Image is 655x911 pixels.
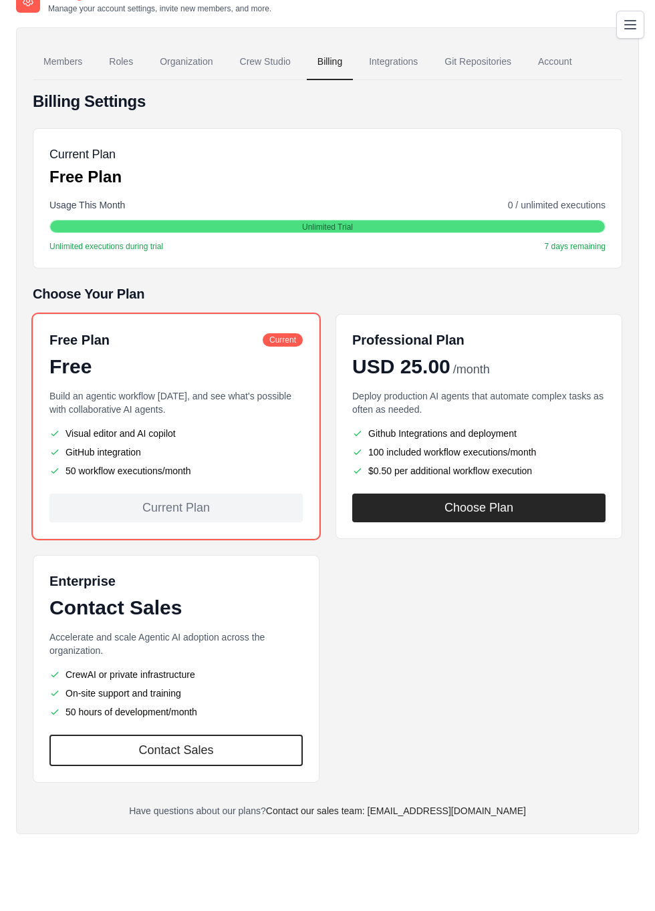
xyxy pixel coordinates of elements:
span: Current [263,333,303,347]
a: Account [527,44,583,80]
button: Choose Plan [352,494,606,522]
h5: Choose Your Plan [33,285,622,303]
span: 0 / unlimited executions [508,198,606,212]
h6: Free Plan [49,331,110,349]
iframe: Chat Widget [588,847,655,911]
p: Free Plan [49,166,122,188]
a: Members [33,44,93,80]
li: Github Integrations and deployment [352,427,606,440]
li: 50 hours of development/month [49,705,303,719]
a: Git Repositories [434,44,522,80]
a: Crew Studio [229,44,301,80]
div: Contact Sales [49,596,303,620]
p: Manage your account settings, invite new members, and more. [48,3,271,14]
a: Billing [307,44,353,80]
span: USD 25.00 [352,355,450,379]
div: Free [49,355,303,379]
h6: Enterprise [49,572,303,590]
li: GitHub integration [49,445,303,459]
li: On-site support and training [49,687,303,700]
li: 50 workflow executions/month [49,464,303,478]
span: /month [453,361,490,379]
span: Unlimited Trial [302,222,353,232]
a: Roles [98,44,144,80]
p: Build an agentic workflow [DATE], and see what's possible with collaborative AI agents. [49,389,303,416]
a: Contact our sales team: [EMAIL_ADDRESS][DOMAIN_NAME] [266,805,526,816]
a: Integrations [358,44,428,80]
a: Contact Sales [49,735,303,766]
a: Organization [149,44,223,80]
li: CrewAI or private infrastructure [49,668,303,681]
h5: Current Plan [49,145,122,164]
div: Current Plan [49,494,303,522]
h4: Billing Settings [33,91,622,112]
li: Visual editor and AI copilot [49,427,303,440]
p: Accelerate and scale Agentic AI adoption across the organization. [49,630,303,657]
span: Unlimited executions during trial [49,241,163,252]
span: Usage This Month [49,198,125,212]
li: 100 included workflow executions/month [352,445,606,459]
p: Deploy production AI agents that automate complex tasks as often as needed. [352,389,606,416]
p: Have questions about our plans? [33,804,622,817]
span: 7 days remaining [545,241,606,252]
button: Toggle navigation [616,11,644,39]
li: $0.50 per additional workflow execution [352,464,606,478]
h6: Professional Plan [352,331,465,349]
